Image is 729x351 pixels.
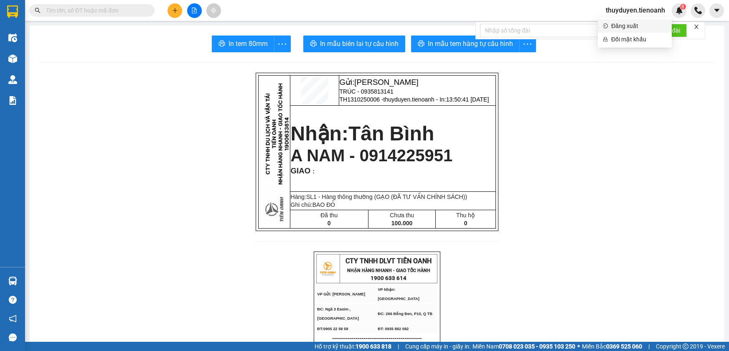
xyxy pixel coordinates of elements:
[713,7,721,14] span: caret-down
[480,24,626,37] input: Nhập số tổng đài
[291,122,434,145] strong: Nhận:
[172,8,178,13] span: plus
[317,307,359,320] span: ĐC: Ngã 3 Easim ,[GEOGRAPHIC_DATA]
[8,96,17,105] img: solution-icon
[8,75,17,84] img: warehouse-icon
[212,36,274,52] button: printerIn tem 80mm
[9,333,17,341] span: message
[312,201,335,208] span: BAO ĐỎ
[411,36,520,52] button: printerIn mẫu tem hàng tự cấu hình
[274,39,290,49] span: more
[7,5,18,18] img: logo-vxr
[317,258,338,279] img: logo
[328,220,331,226] span: 0
[603,37,608,42] span: lock
[8,277,17,285] img: warehouse-icon
[168,3,182,18] button: plus
[340,88,394,95] span: TRÚC - 0935813141
[398,342,399,351] span: |
[693,24,699,30] span: close
[378,312,432,316] span: ĐC: 266 Đồng Đen, P10, Q TB
[405,342,470,351] span: Cung cấp máy in - giấy in:
[291,146,453,165] span: A NAM - 0914225951
[384,96,489,103] span: thuyduyen.tienoanh - In:
[390,212,414,219] span: Chưa thu
[464,220,467,226] span: 0
[472,342,575,351] span: Miền Nam
[317,292,365,296] span: VP Gửi: [PERSON_NAME]
[187,3,202,18] button: file-add
[354,78,418,86] span: [PERSON_NAME]
[694,7,702,14] img: phone-icon
[303,36,405,52] button: printerIn mẫu biên lai tự cấu hình
[418,40,424,48] span: printer
[191,8,197,13] span: file-add
[428,38,513,49] span: In mẫu tem hàng tự cấu hình
[371,275,406,281] strong: 1900 633 614
[577,345,580,348] span: ⚪️
[446,96,489,103] span: 13:50:41 [DATE]
[218,40,225,48] span: printer
[310,40,317,48] span: printer
[603,23,608,28] span: login
[681,4,684,10] span: 8
[310,168,315,175] span: :
[274,36,291,52] button: more
[456,212,475,219] span: Thu hộ
[519,36,536,52] button: more
[291,166,311,175] span: GIAO
[347,268,430,273] strong: NHẬN HÀNG NHANH - GIAO TỐC HÀNH
[680,4,686,10] sup: 8
[378,287,419,301] span: VP Nhận: [GEOGRAPHIC_DATA]
[291,201,335,208] span: Ghi chú:
[356,343,391,350] strong: 1900 633 818
[211,8,216,13] span: aim
[599,5,672,15] span: thuyduyen.tienoanh
[520,39,536,49] span: more
[332,335,422,341] span: ----------------------------------------------
[611,21,667,31] span: Đăng xuất
[340,96,489,103] span: TH1310250006 -
[320,38,399,49] span: In mẫu biên lai tự cấu hình
[315,342,391,351] span: Hỗ trợ kỹ thuật:
[345,257,432,265] span: CTY TNHH DLVT TIẾN OANH
[709,3,724,18] button: caret-down
[229,38,268,49] span: In tem 80mm
[320,212,338,219] span: Đã thu
[317,327,348,331] span: ĐT:0905 22 58 58
[340,78,419,86] span: Gửi:
[348,122,434,145] span: Tân Bình
[46,6,145,15] input: Tìm tên, số ĐT hoặc mã đơn
[648,342,650,351] span: |
[606,343,642,350] strong: 0369 525 060
[9,315,17,323] span: notification
[8,33,17,42] img: warehouse-icon
[676,7,683,14] img: icon-new-feature
[8,54,17,63] img: warehouse-icon
[35,8,41,13] span: search
[611,35,667,44] span: Đổi mật khẩu
[499,343,575,350] strong: 0708 023 035 - 0935 103 250
[683,343,688,349] span: copyright
[206,3,221,18] button: aim
[378,327,409,331] span: ĐT: 0935 882 082
[291,193,467,200] span: Hàng:SL
[313,193,467,200] span: 1 - Hàng thông thường (GẠO (ĐÃ TƯ VẤN CHÍNH SÁCH))
[582,342,642,351] span: Miền Bắc
[9,296,17,304] span: question-circle
[391,220,413,226] span: 100.000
